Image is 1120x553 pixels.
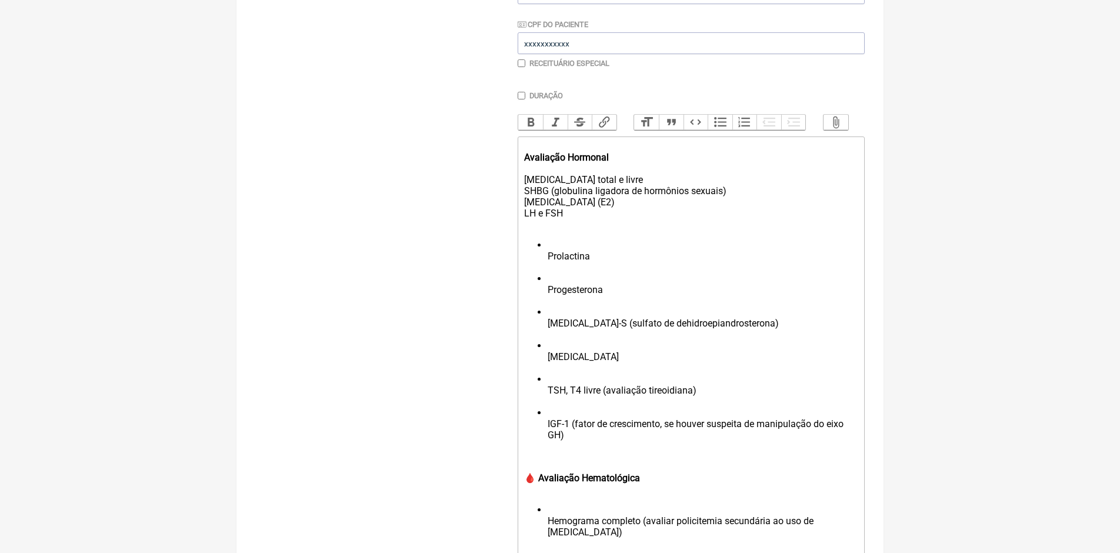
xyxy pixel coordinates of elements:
[543,115,568,130] button: Italic
[592,115,616,130] button: Link
[756,115,781,130] button: Decrease Level
[732,115,757,130] button: Numbers
[684,115,708,130] button: Code
[529,59,609,68] label: Receituário Especial
[634,115,659,130] button: Heading
[568,115,592,130] button: Strikethrough
[659,115,684,130] button: Quote
[518,115,543,130] button: Bold
[524,141,858,230] div: [MEDICAL_DATA] total e livre SHBG (globulina ligadora de hormônios sexuais) [MEDICAL_DATA] (E2) L...
[548,504,858,549] li: Hemograma completo (avaliar policitemia secundária ao uso de [MEDICAL_DATA])
[524,152,609,163] strong: Avaliação Hormonal
[781,115,806,130] button: Increase Level
[548,273,858,307] li: Progesterona
[529,91,563,100] label: Duração
[824,115,848,130] button: Attach Files
[518,20,588,29] label: CPF do Paciente
[548,340,858,374] li: [MEDICAL_DATA]
[548,239,858,273] li: Prolactina
[524,472,640,484] strong: 🩸 Avaliação Hematológica
[548,307,858,340] li: [MEDICAL_DATA]-S (sulfato de dehidroepiandrosterona)
[548,407,858,452] li: IGF-1 (fator de crescimento, se houver suspeita de manipulação do eixo GH)
[548,374,858,407] li: TSH, T4 livre (avaliação tireoidiana)
[708,115,732,130] button: Bullets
